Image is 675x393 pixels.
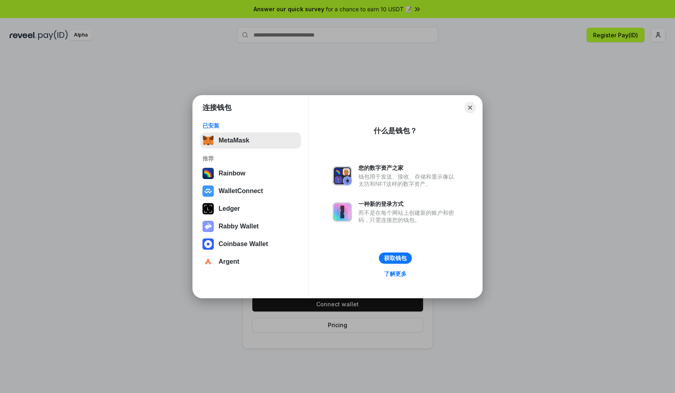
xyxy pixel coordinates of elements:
[202,185,214,197] img: svg+xml,%3Csvg%20width%3D%2228%22%20height%3D%2228%22%20viewBox%3D%220%200%2028%2028%22%20fill%3D...
[384,270,407,277] div: 了解更多
[200,132,301,149] button: MetaMask
[333,166,352,185] img: svg+xml,%3Csvg%20xmlns%3D%22http%3A%2F%2Fwww.w3.org%2F2000%2Fsvg%22%20fill%3D%22none%22%20viewBox...
[464,102,476,113] button: Close
[202,122,299,129] div: 已安装
[202,155,299,162] div: 推荐
[384,255,407,262] div: 获取钱包
[358,209,458,224] div: 而不是在每个网站上创建新的账户和密码，只需连接您的钱包。
[219,137,249,144] div: MetaMask
[333,202,352,222] img: svg+xml,%3Csvg%20xmlns%3D%22http%3A%2F%2Fwww.w3.org%2F2000%2Fsvg%22%20fill%3D%22none%22%20viewBox...
[358,173,458,187] div: 钱包用于发送、接收、存储和显示像以太坊和NFT这样的数字资产。
[219,240,268,248] div: Coinbase Wallet
[200,183,301,199] button: WalletConnect
[219,258,239,265] div: Argent
[358,164,458,171] div: 您的数字资产之家
[202,168,214,179] img: svg+xml,%3Csvg%20width%3D%22120%22%20height%3D%22120%22%20viewBox%3D%220%200%20120%20120%22%20fil...
[358,200,458,208] div: 一种新的登录方式
[202,238,214,250] img: svg+xml,%3Csvg%20width%3D%2228%22%20height%3D%2228%22%20viewBox%3D%220%200%2028%2028%22%20fill%3D...
[202,256,214,267] img: svg+xml,%3Csvg%20width%3D%2228%22%20height%3D%2228%22%20viewBox%3D%220%200%2028%2028%22%20fill%3D...
[379,252,412,264] button: 获取钱包
[219,170,245,177] div: Rainbow
[200,218,301,234] button: Rabby Wallet
[219,205,240,212] div: Ledger
[200,254,301,270] button: Argent
[202,203,214,214] img: svg+xml,%3Csvg%20xmlns%3D%22http%3A%2F%2Fwww.w3.org%2F2000%2Fsvg%22%20width%3D%2228%22%20height%3...
[200,165,301,181] button: Rainbow
[202,221,214,232] img: svg+xml,%3Csvg%20xmlns%3D%22http%3A%2F%2Fwww.w3.org%2F2000%2Fsvg%22%20fill%3D%22none%22%20viewBox...
[202,135,214,146] img: svg+xml,%3Csvg%20fill%3D%22none%22%20height%3D%2233%22%20viewBox%3D%220%200%2035%2033%22%20width%...
[379,269,411,279] a: 了解更多
[202,103,231,112] h1: 连接钱包
[374,126,417,136] div: 什么是钱包？
[200,201,301,217] button: Ledger
[219,223,259,230] div: Rabby Wallet
[200,236,301,252] button: Coinbase Wallet
[219,187,263,195] div: WalletConnect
